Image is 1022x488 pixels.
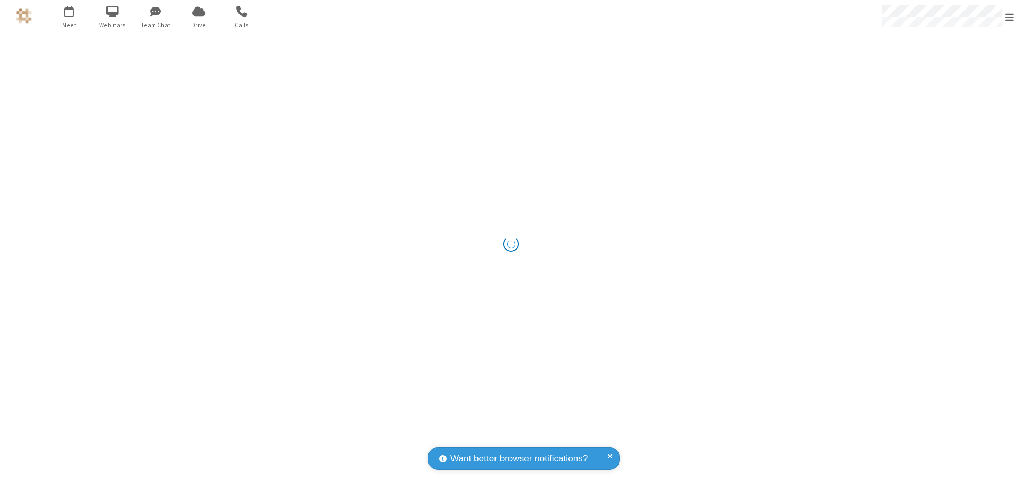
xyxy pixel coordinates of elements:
[16,8,32,24] img: QA Selenium DO NOT DELETE OR CHANGE
[136,20,176,30] span: Team Chat
[93,20,133,30] span: Webinars
[50,20,89,30] span: Meet
[222,20,262,30] span: Calls
[450,452,588,466] span: Want better browser notifications?
[179,20,219,30] span: Drive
